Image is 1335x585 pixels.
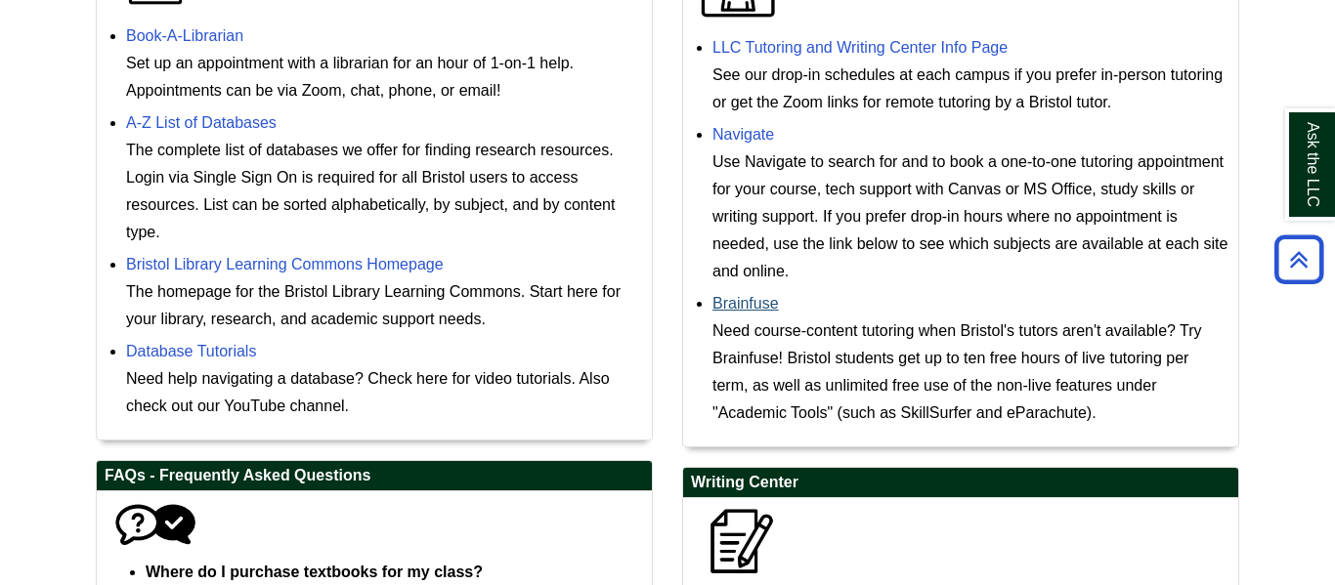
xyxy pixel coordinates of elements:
[712,62,1228,116] div: See our drop-in schedules at each campus if you prefer in-person tutoring or get the Zoom links f...
[683,468,1238,498] h2: Writing Center
[126,114,277,131] a: A-Z List of Databases
[126,256,444,272] a: Bristol Library Learning Commons Homepage
[146,564,483,580] strong: Where do I purchase textbooks for my class?
[1268,246,1330,272] a: Back to Top
[126,343,256,359] a: Database Tutorials
[126,50,642,104] div: Set up an appointment with a librarian for an hour of 1-on-1 help. Appointments can be via Zoom, ...
[712,295,779,312] a: Brainfuse
[126,365,642,420] div: Need help navigating a database? Check here for video tutorials. Also check out our YouTube channel.
[126,137,642,246] div: The complete list of databases we offer for finding research resources. Login via Single Sign On ...
[126,278,642,333] div: The homepage for the Bristol Library Learning Commons. Start here for your library, research, and...
[712,126,774,143] a: Navigate
[97,461,652,491] h2: FAQs - Frequently Asked Questions
[126,27,243,44] a: Book-A-Librarian
[712,317,1228,427] div: Need course-content tutoring when Bristol's tutors aren't available? Try Brainfuse! Bristol stude...
[712,148,1228,285] div: Use Navigate to search for and to book a one-to-one tutoring appointment for your course, tech su...
[712,39,1008,56] a: LLC Tutoring and Writing Center Info Page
